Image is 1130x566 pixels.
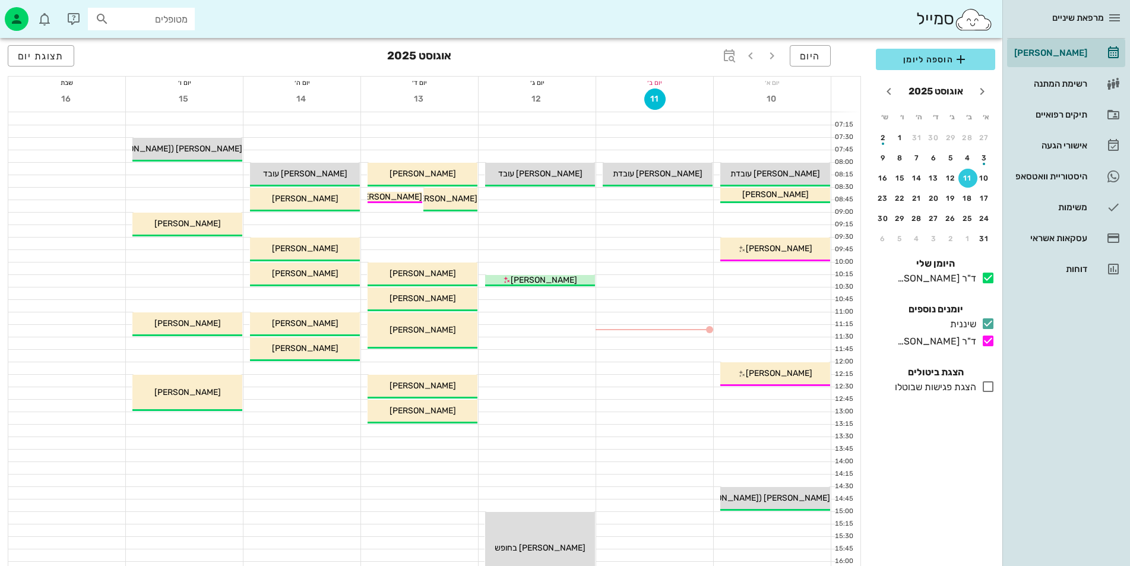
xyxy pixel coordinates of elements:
div: שיננית [945,317,976,331]
div: היסטוריית וואטסאפ [1012,172,1087,181]
div: יום א׳ [714,77,831,88]
span: [PERSON_NAME] עובדת [730,169,820,179]
div: 08:00 [831,157,856,167]
span: [PERSON_NAME] [154,387,221,397]
div: 07:15 [831,120,856,130]
button: 23 [873,189,892,208]
div: 15:45 [831,544,856,554]
div: 07:45 [831,145,856,155]
div: סמייל [916,7,993,32]
span: 14 [292,94,313,104]
button: 4 [907,229,926,248]
div: 2 [873,134,892,142]
div: 08:15 [831,170,856,180]
span: [PERSON_NAME] [390,293,456,303]
a: עסקאות אשראי [1007,224,1125,252]
span: [PERSON_NAME] עובד [498,169,583,179]
button: 14 [907,169,926,188]
div: 10:15 [831,270,856,280]
div: [PERSON_NAME] [1012,48,1087,58]
span: [PERSON_NAME] ([PERSON_NAME]) [689,493,830,503]
span: תצוגת יום [18,50,64,62]
div: 10 [975,174,994,182]
button: 27 [925,209,944,228]
button: 3 [925,229,944,248]
div: 10:45 [831,295,856,305]
button: 19 [941,189,960,208]
div: 11 [958,174,977,182]
button: 2 [941,229,960,248]
div: 3 [925,235,944,243]
div: 30 [925,134,944,142]
div: 11:45 [831,344,856,355]
div: 13:00 [831,407,856,417]
div: 08:45 [831,195,856,205]
span: היום [800,50,821,62]
button: 31 [975,229,994,248]
div: 17 [975,194,994,203]
th: א׳ [979,107,994,127]
span: [PERSON_NAME] [272,194,338,204]
div: 11:00 [831,307,856,317]
div: 14:00 [831,457,856,467]
span: [PERSON_NAME] [390,381,456,391]
button: 28 [907,209,926,228]
div: 31 [975,235,994,243]
button: 13 [409,88,431,110]
div: 13:30 [831,432,856,442]
div: 22 [891,194,910,203]
button: 10 [762,88,783,110]
button: 11 [644,88,666,110]
span: [PERSON_NAME] [390,169,456,179]
button: 18 [958,189,977,208]
span: [PERSON_NAME] [411,194,477,204]
div: 12 [941,174,960,182]
span: [PERSON_NAME] [154,219,221,229]
button: 5 [891,229,910,248]
div: דוחות [1012,264,1087,274]
span: [PERSON_NAME] עובד [263,169,347,179]
div: 26 [941,214,960,223]
div: יום ד׳ [361,77,478,88]
button: 22 [891,189,910,208]
button: 16 [56,88,78,110]
th: ש׳ [877,107,892,127]
h4: יומנים נוספים [876,302,995,317]
div: רשימת המתנה [1012,79,1087,88]
button: 20 [925,189,944,208]
div: 2 [941,235,960,243]
span: [PERSON_NAME] ([PERSON_NAME]) [102,144,242,154]
button: 17 [975,189,994,208]
button: 30 [925,128,944,147]
h3: אוגוסט 2025 [387,45,451,69]
div: 09:30 [831,232,856,242]
div: יום ה׳ [243,77,360,88]
div: 27 [925,214,944,223]
div: 08:30 [831,182,856,192]
a: דוחות [1007,255,1125,283]
div: 4 [907,235,926,243]
div: 10:30 [831,282,856,292]
span: תג [35,10,42,17]
button: 7 [907,148,926,167]
th: ו׳ [894,107,909,127]
button: אוגוסט 2025 [904,80,968,103]
div: ד"ר [PERSON_NAME] [892,271,976,286]
div: 09:15 [831,220,856,230]
button: 11 [958,169,977,188]
span: 13 [409,94,431,104]
span: 16 [56,94,78,104]
div: עסקאות אשראי [1012,233,1087,243]
button: 27 [975,128,994,147]
div: 15:00 [831,507,856,517]
img: SmileCloud logo [954,8,993,31]
div: 12:00 [831,357,856,367]
span: [PERSON_NAME] [272,318,338,328]
button: 1 [891,128,910,147]
button: 4 [958,148,977,167]
div: 15:15 [831,519,856,529]
div: 28 [958,134,977,142]
span: [PERSON_NAME] [390,268,456,279]
span: [PERSON_NAME] בחופש [495,543,585,553]
span: [PERSON_NAME] [272,244,338,254]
